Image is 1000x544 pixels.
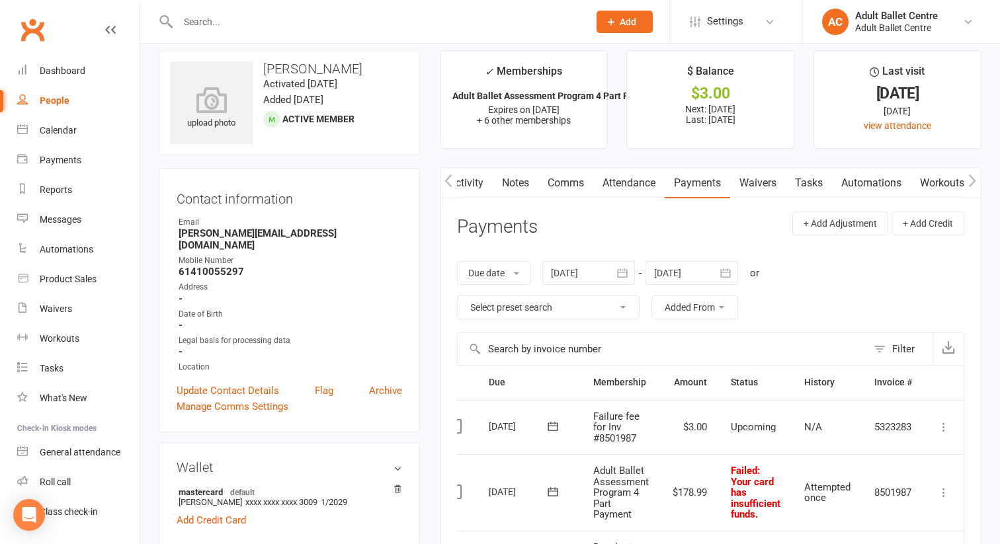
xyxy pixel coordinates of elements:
[661,454,719,531] td: $178.99
[870,63,925,87] div: Last visit
[477,366,581,399] th: Due
[40,65,85,76] div: Dashboard
[892,212,964,235] button: + Add Credit
[40,393,87,403] div: What's New
[457,217,538,237] h3: Payments
[593,168,665,198] a: Attendance
[730,168,786,198] a: Waivers
[458,333,867,365] input: Search by invoice number
[581,366,661,399] th: Membership
[315,383,333,399] a: Flag
[440,168,493,198] a: Activity
[40,184,72,195] div: Reports
[263,94,323,106] time: Added [DATE]
[40,214,81,225] div: Messages
[804,481,851,504] span: Attempted once
[786,168,832,198] a: Tasks
[826,104,969,118] div: [DATE]
[177,460,402,475] h3: Wallet
[862,454,924,531] td: 8501987
[867,333,933,365] button: Filter
[489,416,550,436] div: [DATE]
[263,78,337,90] time: Activated [DATE]
[750,265,759,281] div: or
[177,383,279,399] a: Update Contact Details
[731,465,780,520] span: : Your card has insufficient funds.
[13,499,45,531] div: Open Intercom Messenger
[177,399,288,414] a: Manage Comms Settings
[804,421,822,433] span: N/A
[792,366,862,399] th: History
[731,465,780,520] span: Failed
[639,87,782,100] div: $3.00
[17,145,140,175] a: Payments
[40,274,97,284] div: Product Sales
[832,168,911,198] a: Automations
[179,346,402,358] strong: -
[40,447,120,457] div: General attendance
[174,13,579,31] input: Search...
[17,116,140,145] a: Calendar
[911,168,974,198] a: Workouts
[40,125,77,136] div: Calendar
[665,168,730,198] a: Payments
[17,175,140,205] a: Reports
[489,481,550,502] div: [DATE]
[179,266,402,278] strong: 61410055297
[485,63,562,87] div: Memberships
[17,467,140,497] a: Roll call
[892,341,915,357] div: Filter
[179,308,402,321] div: Date of Birth
[538,168,593,198] a: Comms
[226,486,259,497] span: default
[369,383,402,399] a: Archive
[179,216,402,229] div: Email
[855,10,938,22] div: Adult Ballet Centre
[17,86,140,116] a: People
[661,366,719,399] th: Amount
[17,56,140,86] a: Dashboard
[17,205,140,235] a: Messages
[452,91,646,101] strong: Adult Ballet Assessment Program 4 Part Pay...
[826,87,969,100] div: [DATE]
[17,235,140,264] a: Automations
[170,61,409,76] h3: [PERSON_NAME]
[593,410,640,444] span: Failure fee for Inv #8501987
[864,120,931,131] a: view attendance
[177,485,402,509] li: [PERSON_NAME]
[179,361,402,373] div: Location
[707,7,743,36] span: Settings
[179,227,402,251] strong: [PERSON_NAME][EMAIL_ADDRESS][DOMAIN_NAME]
[792,212,888,235] button: + Add Adjustment
[40,333,79,344] div: Workouts
[493,168,538,198] a: Notes
[179,319,402,331] strong: -
[639,104,782,125] p: Next: [DATE] Last: [DATE]
[40,155,81,165] div: Payments
[40,244,93,254] div: Automations
[687,63,734,87] div: $ Balance
[17,438,140,467] a: General attendance kiosk mode
[17,497,140,527] a: Class kiosk mode
[177,512,246,528] a: Add Credit Card
[822,9,849,35] div: AC
[855,22,938,34] div: Adult Ballet Centre
[485,65,493,78] i: ✓
[488,104,560,115] span: Expires on [DATE]
[179,334,402,347] div: Legal basis for processing data
[179,281,402,293] div: Address
[177,186,402,206] h3: Contact information
[179,254,402,267] div: Mobile Number
[457,261,530,285] button: Due date
[731,421,776,433] span: Upcoming
[40,506,98,517] div: Class check-in
[17,294,140,324] a: Waivers
[597,11,653,33] button: Add
[16,13,49,46] a: Clubworx
[17,383,140,413] a: What's New
[40,95,69,106] div: People
[321,497,347,507] span: 1/2029
[620,17,636,27] span: Add
[282,114,354,124] span: Active member
[593,465,649,520] span: Adult Ballet Assessment Program 4 Part Payment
